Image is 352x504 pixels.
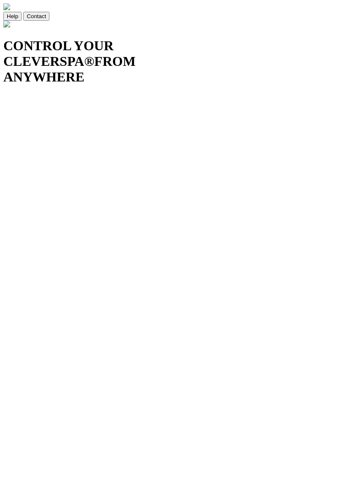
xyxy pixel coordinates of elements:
[27,13,46,19] span: Contact
[3,38,349,85] h1: CONTROL YOUR CLEVERSPA FROM ANYWHERE
[3,3,10,10] img: cleverlink.png
[3,21,10,27] img: link-animated.gif
[23,12,49,21] button: Contact
[7,13,18,19] span: Help
[84,54,94,69] span: ®
[3,12,22,21] button: Help arrow down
